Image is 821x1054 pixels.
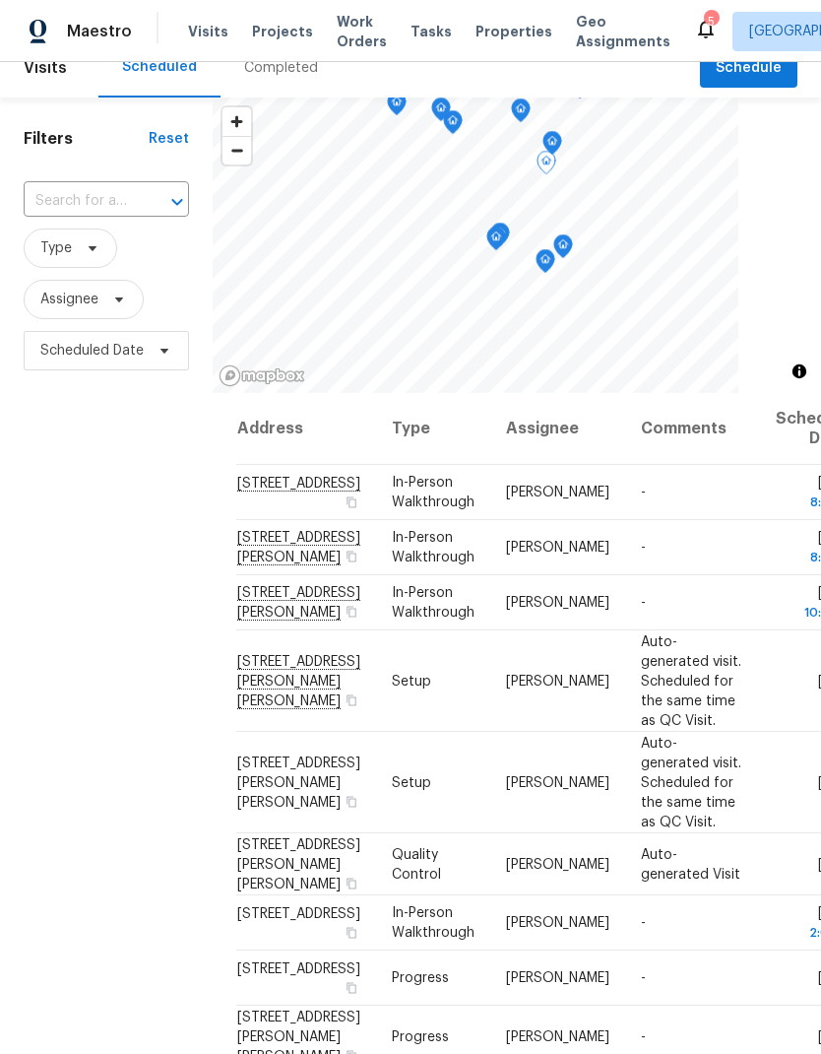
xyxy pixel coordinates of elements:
[392,971,449,985] span: Progress
[410,25,452,38] span: Tasks
[542,131,562,162] div: Map marker
[237,837,360,890] span: [STREET_ADDRESS][PERSON_NAME][PERSON_NAME]
[490,393,625,465] th: Assignee
[149,129,189,149] div: Reset
[506,596,609,610] span: [PERSON_NAME]
[343,979,360,997] button: Copy Address
[213,98,738,393] canvas: Map
[222,137,251,165] span: Zoom out
[343,924,360,942] button: Copy Address
[641,971,646,985] span: -
[392,847,441,881] span: Quality Control
[641,1029,646,1043] span: -
[506,971,609,985] span: [PERSON_NAME]
[641,634,741,727] span: Auto-generated visit. Scheduled for the same time as QC Visit.
[222,136,251,165] button: Zoom out
[24,46,67,90] span: Visits
[641,916,646,930] span: -
[252,22,313,41] span: Projects
[343,691,360,708] button: Copy Address
[343,792,360,810] button: Copy Address
[641,596,646,610] span: -
[506,541,609,555] span: [PERSON_NAME]
[40,238,72,258] span: Type
[392,531,474,564] span: In-Person Walkthrough
[392,906,474,940] span: In-Person Walkthrough
[222,107,251,136] button: Zoom in
[553,234,573,265] div: Map marker
[506,916,609,930] span: [PERSON_NAME]
[506,674,609,688] span: [PERSON_NAME]
[24,129,149,149] h1: Filters
[392,586,474,620] span: In-Person Walkthrough
[219,364,305,387] a: Mapbox homepage
[506,857,609,871] span: [PERSON_NAME]
[511,99,531,129] div: Map marker
[537,151,556,181] div: Map marker
[641,541,646,555] span: -
[704,12,718,32] div: 5
[641,736,741,828] span: Auto-generated visit. Scheduled for the same time as QC Visit.
[392,476,474,509] span: In-Person Walkthrough
[40,290,98,309] span: Assignee
[431,98,451,128] div: Map marker
[625,393,760,465] th: Comments
[67,22,132,41] span: Maestro
[392,775,431,789] span: Setup
[716,56,782,81] span: Schedule
[392,1029,449,1043] span: Progress
[163,188,191,216] button: Open
[486,227,506,257] div: Map marker
[506,486,609,499] span: [PERSON_NAME]
[506,1029,609,1043] span: [PERSON_NAME]
[490,223,510,253] div: Map marker
[188,22,228,41] span: Visits
[392,674,431,688] span: Setup
[376,393,490,465] th: Type
[343,494,360,511] button: Copy Address
[337,12,387,51] span: Work Orders
[236,393,376,465] th: Address
[24,186,134,217] input: Search for an address...
[343,548,360,565] button: Copy Address
[40,341,144,361] span: Scheduled Date
[343,874,360,891] button: Copy Address
[237,962,360,976] span: [STREET_ADDRESS]
[237,907,360,921] span: [STREET_ADDRESS]
[506,775,609,789] span: [PERSON_NAME]
[443,110,463,141] div: Map marker
[343,603,360,621] button: Copy Address
[788,360,811,383] button: Toggle attribution
[793,361,805,382] span: Toggle attribution
[237,756,360,809] span: [STREET_ADDRESS][PERSON_NAME][PERSON_NAME]
[536,249,555,280] div: Map marker
[641,847,740,881] span: Auto-generated Visit
[700,48,797,89] button: Schedule
[387,92,407,122] div: Map marker
[244,58,318,78] div: Completed
[122,57,197,77] div: Scheduled
[576,12,670,51] span: Geo Assignments
[475,22,552,41] span: Properties
[641,486,646,499] span: -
